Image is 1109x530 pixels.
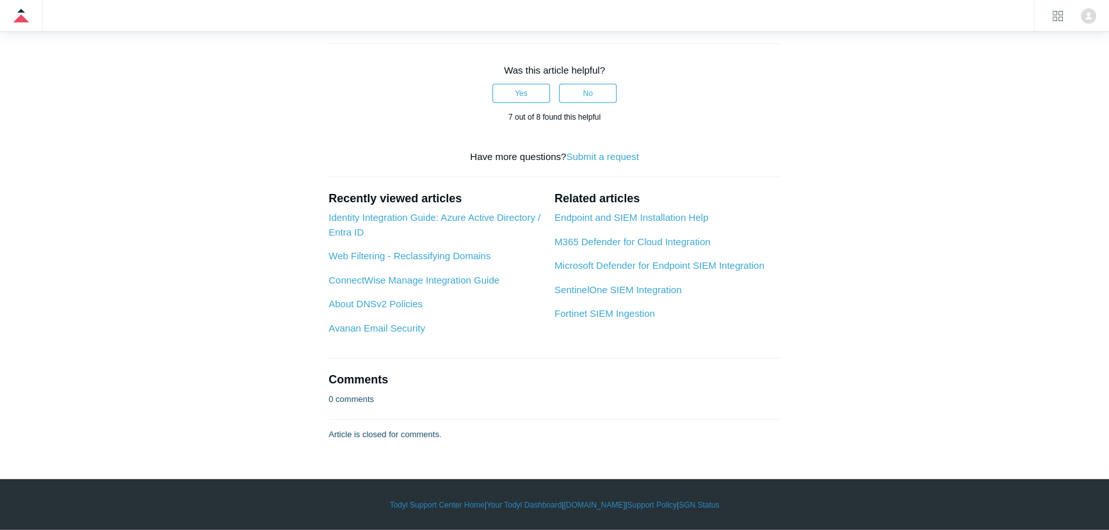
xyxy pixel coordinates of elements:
[328,428,441,441] p: Article is closed for comments.
[487,499,562,511] a: Your Todyl Dashboard
[554,212,708,223] a: Endpoint and SIEM Installation Help
[328,393,374,406] p: 0 comments
[508,113,601,122] span: 7 out of 8 found this helpful
[328,250,490,261] a: Web Filtering - Reclassifying Domains
[328,212,540,237] a: Identity Integration Guide: Azure Active Directory / Entra ID
[328,298,423,309] a: About DNSv2 Policies
[679,499,719,511] a: SGN Status
[563,499,625,511] a: [DOMAIN_NAME]
[328,323,425,333] a: Avanan Email Security
[183,499,926,511] div: | | | |
[328,371,781,389] h2: Comments
[559,84,617,103] button: This article was not helpful
[328,190,542,207] h2: Recently viewed articles
[554,190,781,207] h2: Related articles
[1081,8,1096,24] zd-hc-trigger: Click your profile icon to open the profile menu
[328,275,499,285] a: ConnectWise Manage Integration Guide
[554,236,710,247] a: M365 Defender for Cloud Integration
[492,84,550,103] button: This article was helpful
[566,151,638,162] a: Submit a request
[627,499,677,511] a: Support Policy
[390,499,485,511] a: Todyl Support Center Home
[328,150,781,165] div: Have more questions?
[504,65,605,76] span: Was this article helpful?
[554,284,681,295] a: SentinelOne SIEM Integration
[1081,8,1096,24] img: user avatar
[554,260,765,271] a: Microsoft Defender for Endpoint SIEM Integration
[554,308,655,319] a: Fortinet SIEM Ingestion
